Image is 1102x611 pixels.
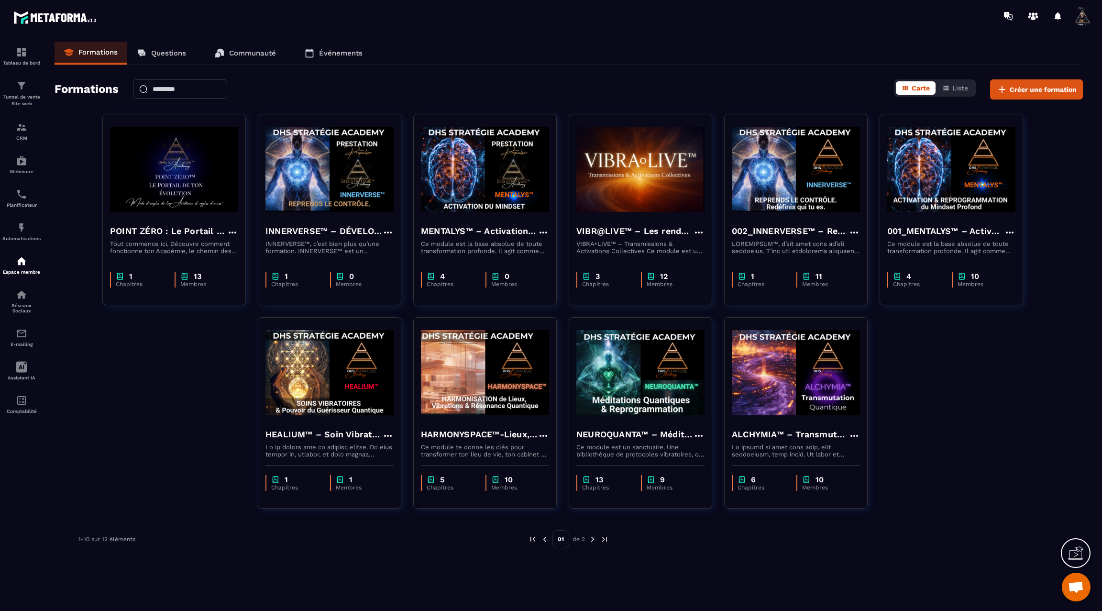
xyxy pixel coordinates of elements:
p: Membres [336,484,384,491]
h4: ALCHYMIA™ – Transmutation Quantique [732,428,849,441]
p: Chapitres [427,484,476,491]
img: formation-background [576,325,705,421]
p: 1 [349,475,353,484]
p: 13 [595,475,603,484]
p: Chapitres [271,484,320,491]
a: formation-backgroundINNERVERSE™ – DÉVELOPPEMENT DE LA CONSCIENCEINNERVERSE™, c’est bien plus qu’u... [258,114,413,317]
img: formation-background [576,122,705,217]
a: Communauté [205,42,286,65]
a: formation-backgroundMENTALYS™ – Activation du MindsetCe module est la base absolue de toute trans... [413,114,569,317]
p: Tableau de bord [2,60,41,66]
p: 01 [552,530,569,548]
img: chapter [893,272,902,281]
img: formation-background [265,122,394,217]
h2: Formations [55,79,119,100]
p: 10 [505,475,513,484]
p: de 2 [573,535,585,543]
a: schedulerschedulerPlanificateur [2,181,41,215]
img: chapter [647,272,655,281]
p: Membres [647,484,695,491]
p: Membres [958,281,1006,288]
img: formation-background [421,325,549,421]
p: VIBRA•LIVE™ – Transmissions & Activations Collectives Ce module est un espace vivant. [PERSON_NAM... [576,240,705,255]
img: chapter [491,272,500,281]
p: Ce module te donne les clés pour transformer ton lieu de vie, ton cabinet ou ton entreprise en un... [421,444,549,458]
a: accountantaccountantComptabilité [2,388,41,421]
p: 1 [285,272,288,281]
p: Chapitres [582,484,631,491]
p: Questions [151,49,186,57]
button: Liste [937,81,974,95]
p: E-mailing [2,342,41,347]
h4: MENTALYS™ – Activation du Mindset [421,224,538,238]
p: 1 [751,272,754,281]
a: social-networksocial-networkRéseaux Sociaux [2,282,41,321]
p: 0 [505,272,509,281]
img: chapter [582,475,591,484]
p: Ce module est la base absolue de toute transformation profonde. Il agit comme une activation du n... [421,240,549,255]
p: Membres [491,281,540,288]
p: Membres [802,281,850,288]
p: 10 [815,475,824,484]
a: formation-background001_MENTALYS™ – Activation & Reprogrammation du Mindset ProfondCe module est ... [880,114,1035,317]
img: chapter [336,272,344,281]
img: chapter [958,272,966,281]
p: Communauté [229,49,276,57]
img: formation [16,122,27,133]
p: Membres [802,484,850,491]
img: formation [16,80,27,91]
p: Membres [336,281,384,288]
p: Chapitres [116,281,165,288]
a: emailemailE-mailing [2,321,41,354]
span: Créer une formation [1010,85,1077,94]
img: chapter [336,475,344,484]
p: Ce module est la base absolue de toute transformation profonde. Il agit comme une activation du n... [887,240,1015,255]
img: chapter [427,475,435,484]
img: automations [16,155,27,167]
p: Planificateur [2,202,41,208]
p: Tunnel de vente Site web [2,94,41,107]
p: 11 [815,272,822,281]
p: 13 [194,272,201,281]
a: formation-background002_INNERVERSE™ – Reprogrammation Quantique & Activation du Soi RéelLOREMIPSU... [724,114,880,317]
p: Chapitres [893,281,942,288]
p: Réseaux Sociaux [2,303,41,313]
img: formation-background [732,325,860,421]
p: 1-10 sur 12 éléments [78,536,135,543]
h4: INNERVERSE™ – DÉVELOPPEMENT DE LA CONSCIENCE [265,224,382,238]
span: Liste [952,84,968,92]
a: automationsautomationsWebinaire [2,148,41,181]
p: Webinaire [2,169,41,174]
img: chapter [491,475,500,484]
p: Chapitres [738,281,787,288]
a: formation-backgroundVIBR@LIVE™ – Les rendez-vous d’intégration vivanteVIBRA•LIVE™ – Transmissions... [569,114,724,317]
p: LOREMIPSUM™, d’sit amet cons ad’eli seddoeius. T’inc utl etdolorema aliquaeni ad minimveniamqui n... [732,240,860,255]
button: Créer une formation [990,79,1083,100]
p: Lo ip dolors ame co adipisc elitse. Do eius tempor in, utlabor, et dolo magnaa enimadmin veniamqu... [265,444,394,458]
a: Formations [55,42,127,65]
img: formation-background [110,122,238,217]
p: 12 [660,272,668,281]
a: Événements [295,42,372,65]
p: 3 [595,272,600,281]
a: Assistant IA [2,354,41,388]
p: 5 [440,475,444,484]
h4: 002_INNERVERSE™ – Reprogrammation Quantique & Activation du Soi Réel [732,224,849,238]
p: Chapitres [271,281,320,288]
p: Lo ipsumd si amet cons adip, elit seddoeiusm, temp incid. Ut labor et dolore mag aliquaenimad mi ... [732,444,860,458]
img: chapter [738,475,746,484]
p: Chapitres [427,281,476,288]
img: formation-background [732,122,860,217]
img: chapter [582,272,591,281]
p: 1 [129,272,132,281]
p: CRM [2,135,41,141]
img: chapter [738,272,746,281]
img: next [600,535,609,544]
img: email [16,328,27,339]
p: 10 [971,272,979,281]
p: Automatisations [2,236,41,241]
a: formationformationTunnel de vente Site web [2,73,41,114]
img: chapter [271,272,280,281]
h4: POINT ZÉRO : Le Portail de ton évolution [110,224,227,238]
h4: HEALIUM™ – Soin Vibratoire & Pouvoir du Guérisseur Quantique [265,428,382,441]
